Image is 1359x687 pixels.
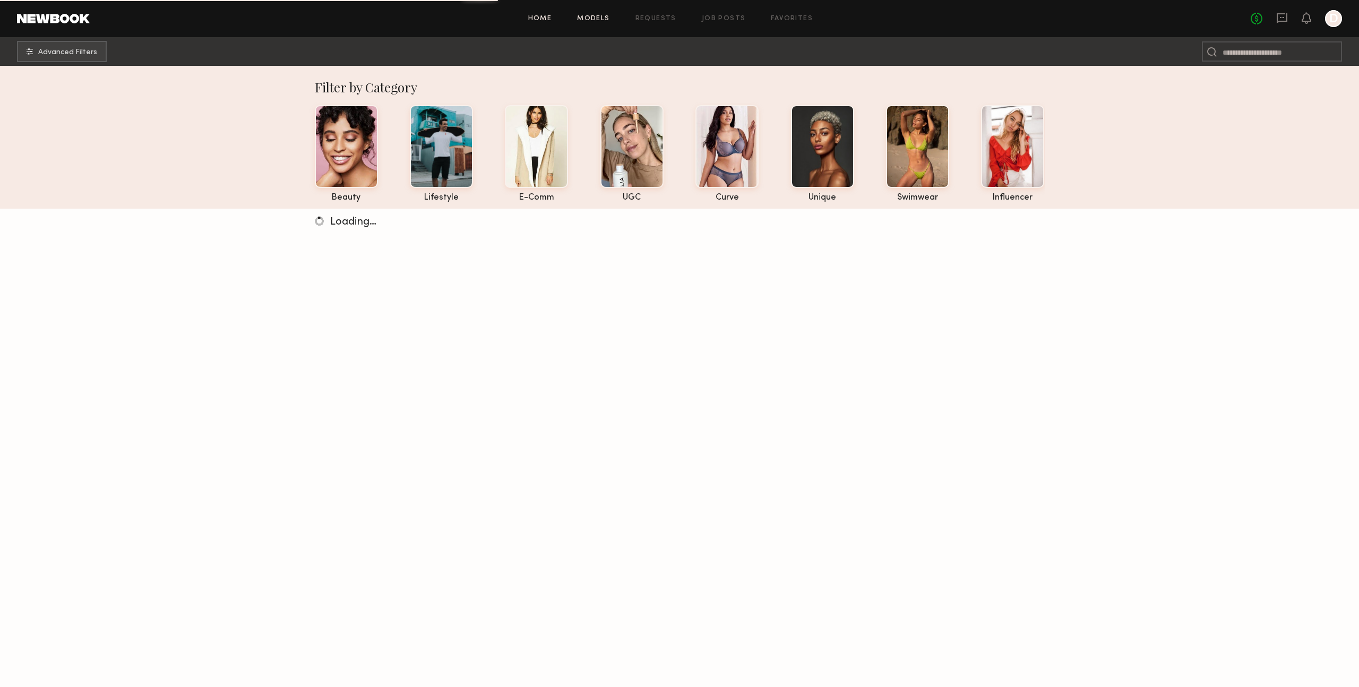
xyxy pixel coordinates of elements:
a: Job Posts [702,15,746,22]
a: Favorites [771,15,813,22]
span: Advanced Filters [38,49,97,56]
div: e-comm [505,193,568,202]
div: lifestyle [410,193,473,202]
a: Requests [635,15,676,22]
div: beauty [315,193,378,202]
div: unique [791,193,854,202]
div: UGC [600,193,664,202]
button: Advanced Filters [17,41,107,62]
div: curve [695,193,759,202]
a: D [1325,10,1342,27]
a: Models [577,15,609,22]
span: Loading… [330,217,376,227]
div: Filter by Category [315,79,1045,96]
div: swimwear [886,193,949,202]
a: Home [528,15,552,22]
div: influencer [981,193,1044,202]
